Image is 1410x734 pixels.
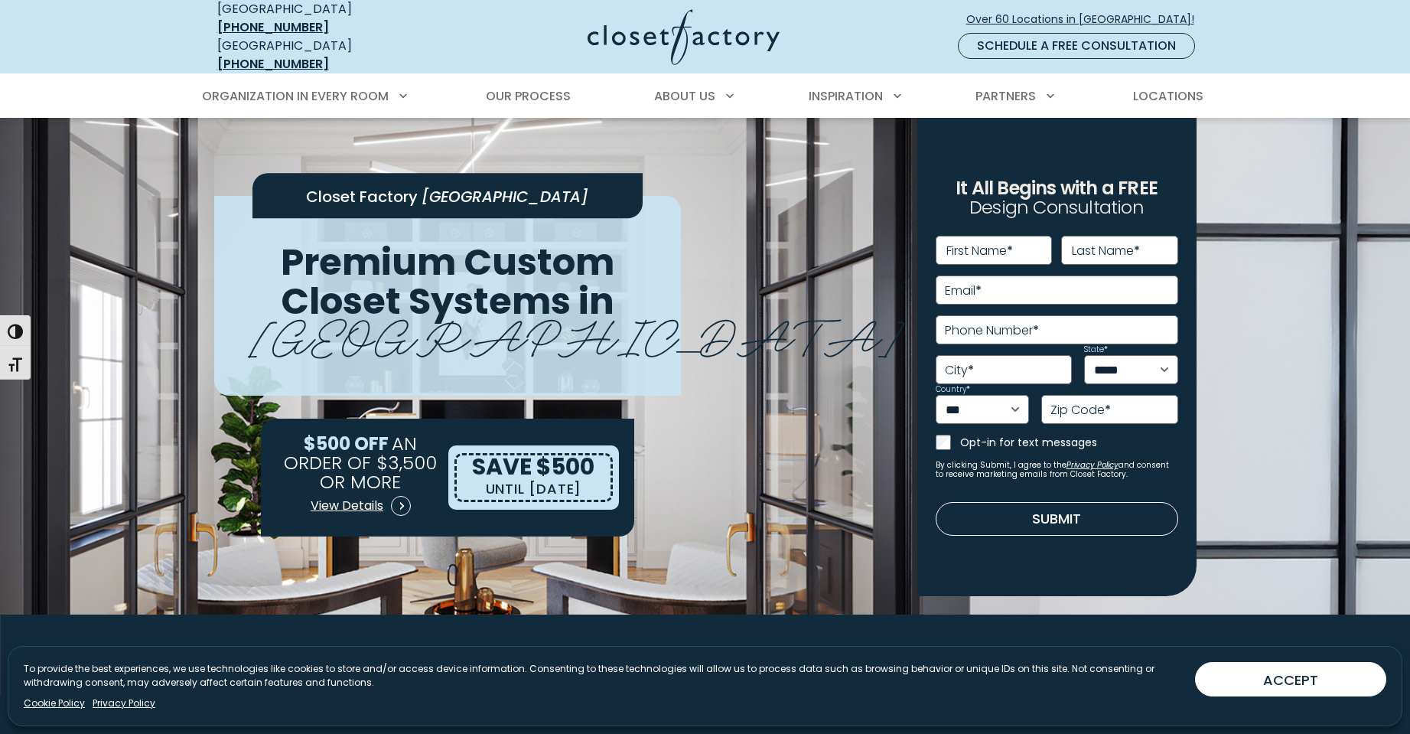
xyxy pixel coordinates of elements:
img: Closet Factory Logo [588,9,780,65]
small: By clicking Submit, I agree to the and consent to receive marketing emails from Closet Factory. [936,461,1178,479]
span: View Details [311,497,383,515]
a: [PHONE_NUMBER] [217,18,329,36]
span: Organization in Every Room [202,87,389,105]
button: Submit [936,502,1178,536]
label: Last Name [1072,245,1140,257]
span: $500 OFF [304,431,389,456]
span: Design Consultation [969,195,1144,220]
label: Opt-in for text messages [960,435,1178,450]
span: It All Begins with a FREE [956,175,1158,201]
span: [GEOGRAPHIC_DATA] [422,186,588,207]
label: State [1084,346,1108,354]
button: ACCEPT [1195,662,1386,696]
label: Phone Number [945,325,1039,337]
label: First Name [946,245,1013,257]
a: Privacy Policy [93,696,155,710]
span: Premium Custom Closet Systems in [281,237,614,327]
p: UNTIL [DATE] [486,478,582,500]
span: SAVE $500 [472,450,594,483]
a: Schedule a Free Consultation [958,33,1195,59]
label: Country [936,386,970,393]
label: Zip Code [1050,404,1111,416]
span: About Us [654,87,715,105]
a: Over 60 Locations in [GEOGRAPHIC_DATA]! [966,6,1207,33]
span: [GEOGRAPHIC_DATA] [249,298,904,367]
span: AN ORDER OF $3,500 OR MORE [284,431,437,494]
label: Email [945,285,982,297]
span: Our Process [486,87,571,105]
p: To provide the best experiences, we use technologies like cookies to store and/or access device i... [24,662,1183,690]
a: Cookie Policy [24,696,85,710]
span: Closet Factory [306,186,418,207]
a: View Details [310,491,412,521]
div: [GEOGRAPHIC_DATA] [217,37,439,73]
span: Partners [975,87,1036,105]
label: City [945,364,974,377]
span: Over 60 Locations in [GEOGRAPHIC_DATA]! [966,11,1206,28]
a: [PHONE_NUMBER] [217,55,329,73]
a: Privacy Policy [1066,459,1119,471]
span: Inspiration [809,87,883,105]
span: Locations [1133,87,1203,105]
nav: Primary Menu [191,75,1220,118]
